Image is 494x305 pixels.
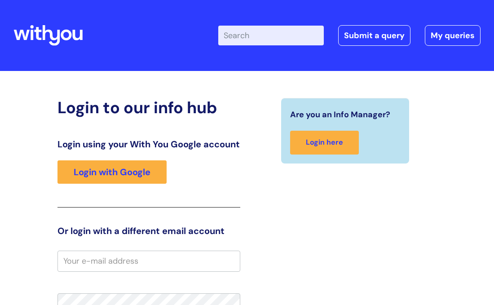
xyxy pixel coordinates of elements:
[338,25,410,46] a: Submit a query
[57,251,240,271] input: Your e-mail address
[290,131,359,155] a: Login here
[57,225,240,236] h3: Or login with a different email account
[57,160,167,184] a: Login with Google
[218,26,324,45] input: Search
[290,107,390,122] span: Are you an Info Manager?
[425,25,481,46] a: My queries
[57,98,240,117] h2: Login to our info hub
[57,139,240,150] h3: Login using your With You Google account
